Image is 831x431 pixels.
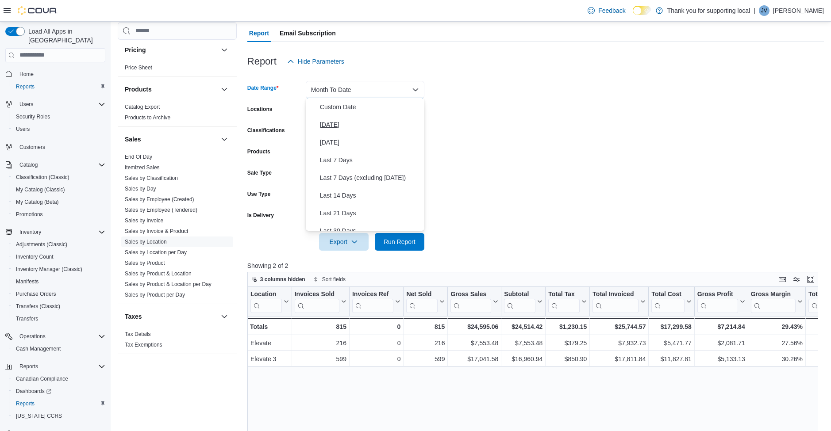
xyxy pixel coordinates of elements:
[12,289,60,299] a: Purchase Orders
[12,313,42,324] a: Transfers
[9,238,109,251] button: Adjustments (Classic)
[750,321,802,332] div: 29.43%
[450,354,498,364] div: $17,041.58
[504,290,535,313] div: Subtotal
[697,290,738,313] div: Gross Profit
[16,113,50,120] span: Security Roles
[247,56,277,67] h3: Report
[450,290,491,313] div: Gross Sales
[9,80,109,93] button: Reports
[16,400,35,407] span: Reports
[2,226,109,238] button: Inventory
[118,152,237,304] div: Sales
[9,300,109,313] button: Transfers (Classic)
[320,225,421,236] span: Last 30 Days
[320,190,421,201] span: Last 14 Days
[592,338,646,348] div: $7,932.73
[250,290,289,313] button: Location
[16,99,37,110] button: Users
[19,363,38,370] span: Reports
[125,46,146,54] h3: Pricing
[125,249,187,256] a: Sales by Location per Day
[125,46,217,54] button: Pricing
[12,264,105,275] span: Inventory Manager (Classic)
[16,266,82,273] span: Inventory Manager (Classic)
[260,276,305,283] span: 3 columns hidden
[9,208,109,221] button: Promotions
[16,186,65,193] span: My Catalog (Classic)
[12,111,54,122] a: Security Roles
[125,271,192,277] a: Sales by Product & Location
[598,6,625,15] span: Feedback
[294,338,346,348] div: 216
[12,276,105,287] span: Manifests
[247,191,270,198] label: Use Type
[320,155,421,165] span: Last 7 Days
[294,354,346,364] div: 599
[651,338,691,348] div: $5,471.77
[125,104,160,110] a: Catalog Export
[247,212,274,219] label: Is Delivery
[2,330,109,343] button: Operations
[12,197,62,207] a: My Catalog (Beta)
[9,288,109,300] button: Purchase Orders
[320,172,421,183] span: Last 7 Days (excluding [DATE])
[548,290,580,298] div: Total Tax
[125,65,152,71] a: Price Sheet
[247,106,273,113] label: Locations
[12,343,64,354] a: Cash Management
[592,290,639,298] div: Total Invoiced
[2,68,109,80] button: Home
[125,154,152,160] a: End Of Day
[12,209,46,220] a: Promotions
[9,410,109,422] button: [US_STATE] CCRS
[750,290,795,298] div: Gross Margin
[12,239,71,250] a: Adjustments (Classic)
[16,361,42,372] button: Reports
[2,360,109,373] button: Reports
[19,101,33,108] span: Users
[504,354,542,364] div: $16,960.94
[12,276,42,287] a: Manifests
[352,290,393,313] div: Invoices Ref
[791,274,802,285] button: Display options
[248,274,309,285] button: 3 columns hidden
[12,398,38,409] a: Reports
[250,338,289,348] div: Elevate
[16,388,51,395] span: Dashboards
[294,290,339,298] div: Invoices Sold
[9,196,109,208] button: My Catalog (Beta)
[16,331,49,342] button: Operations
[19,229,41,236] span: Inventory
[651,354,691,364] div: $11,827.81
[19,333,46,340] span: Operations
[406,338,445,348] div: 216
[118,62,237,76] div: Pricing
[406,290,445,313] button: Net Sold
[125,312,142,321] h3: Taxes
[504,290,542,313] button: Subtotal
[651,321,691,332] div: $17,299.58
[12,81,105,92] span: Reports
[125,175,178,181] a: Sales by Classification
[751,338,803,348] div: 27.56%
[249,24,269,42] span: Report
[125,196,194,202] a: Sales by Employee (Created)
[697,290,738,298] div: Gross Profit
[504,338,542,348] div: $7,553.48
[125,239,167,245] a: Sales by Location
[12,124,33,134] a: Users
[16,278,38,285] span: Manifests
[777,274,788,285] button: Keyboard shortcuts
[12,252,105,262] span: Inventory Count
[125,207,197,213] a: Sales by Employee (Tendered)
[633,6,651,15] input: Dark Mode
[16,227,105,237] span: Inventory
[320,208,421,218] span: Last 21 Days
[294,290,339,313] div: Invoices Sold
[450,290,491,298] div: Gross Sales
[16,253,54,260] span: Inventory Count
[9,111,109,123] button: Security Roles
[504,321,542,332] div: $24,514.42
[12,111,105,122] span: Security Roles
